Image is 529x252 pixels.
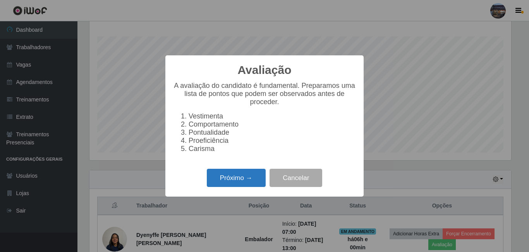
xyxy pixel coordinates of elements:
li: Pontualidade [189,129,356,137]
li: Carisma [189,145,356,153]
button: Cancelar [270,169,322,187]
li: Proeficiência [189,137,356,145]
button: Próximo → [207,169,266,187]
li: Vestimenta [189,112,356,120]
h2: Avaliação [238,63,292,77]
p: A avaliação do candidato é fundamental. Preparamos uma lista de pontos que podem ser observados a... [173,82,356,106]
li: Comportamento [189,120,356,129]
